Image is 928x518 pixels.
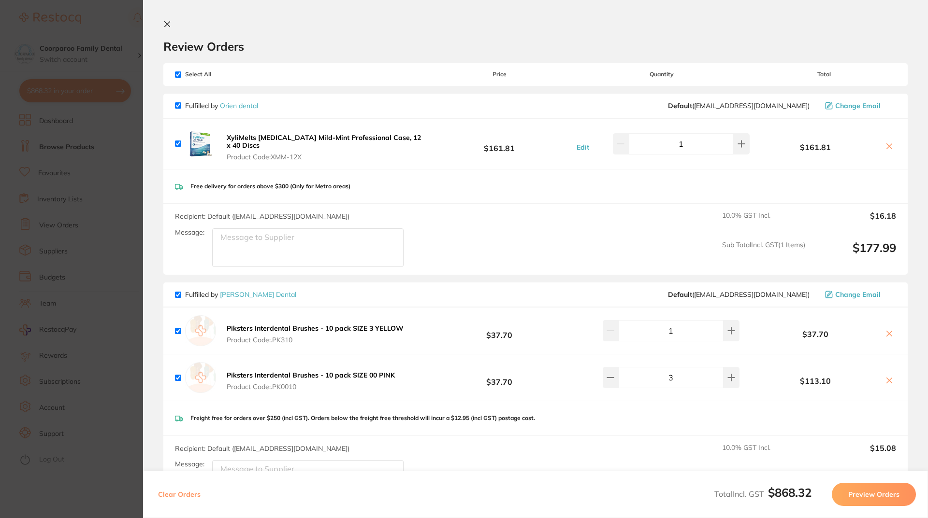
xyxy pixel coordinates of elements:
b: $113.10 [752,377,879,385]
button: Piksters Interdental Brushes - 10 pack SIZE 00 PINK Product Code:.PK0010 [224,371,398,391]
b: $161.81 [752,143,879,152]
p: Fulfilled by [185,291,296,298]
span: sales@piksters.com [668,291,810,298]
span: Select All [175,71,272,78]
output: $177.99 [813,241,896,267]
b: Piksters Interdental Brushes - 10 pack SIZE 00 PINK [227,371,395,379]
span: Sub Total Incl. GST ( 1 Items) [722,241,805,267]
img: YmsydGUwMw [185,128,216,159]
span: 10.0 % GST Incl. [722,444,805,465]
button: Preview Orders [832,483,916,506]
p: Fulfilled by [185,102,258,110]
button: Clear Orders [155,483,203,506]
button: XyliMelts [MEDICAL_DATA] Mild-Mint Professional Case, 12 x 40 Discs Product Code:XMM-12X [224,133,427,161]
b: $37.70 [752,330,879,338]
span: Change Email [835,291,881,298]
b: XyliMelts [MEDICAL_DATA] Mild-Mint Professional Case, 12 x 40 Discs [227,133,421,150]
a: Orien dental [220,101,258,110]
span: Quantity [572,71,752,78]
label: Message: [175,228,204,237]
b: Piksters Interdental Brushes - 10 pack SIZE 3 YELLOW [227,324,404,333]
span: Change Email [835,102,881,110]
output: $15.08 [813,444,896,465]
img: empty.jpg [185,362,216,393]
p: Freight free for orders over $250 (incl GST). Orders below the freight free threshold will incur ... [190,415,535,421]
b: $161.81 [427,135,571,153]
span: Total [752,71,896,78]
span: Product Code: .PK310 [227,336,404,344]
b: Default [668,101,692,110]
button: Edit [574,143,592,152]
button: Change Email [822,290,896,299]
b: $868.32 [768,485,812,500]
span: 10.0 % GST Incl. [722,211,805,233]
b: Default [668,290,692,299]
output: $16.18 [813,211,896,233]
span: Recipient: Default ( [EMAIL_ADDRESS][DOMAIN_NAME] ) [175,444,349,453]
span: sales@orien.com.au [668,102,810,110]
span: Price [427,71,571,78]
p: Free delivery for orders above $300 (Only for Metro areas) [190,183,350,190]
span: Recipient: Default ( [EMAIL_ADDRESS][DOMAIN_NAME] ) [175,212,349,221]
b: $37.70 [427,322,571,340]
label: Message: [175,460,204,468]
button: Change Email [822,101,896,110]
img: empty.jpg [185,315,216,346]
span: Product Code: .PK0010 [227,383,395,391]
button: Piksters Interdental Brushes - 10 pack SIZE 3 YELLOW Product Code:.PK310 [224,324,406,344]
span: Product Code: XMM-12X [227,153,424,161]
h2: Review Orders [163,39,908,54]
span: Total Incl. GST [714,489,812,499]
a: [PERSON_NAME] Dental [220,290,296,299]
b: $37.70 [427,369,571,387]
